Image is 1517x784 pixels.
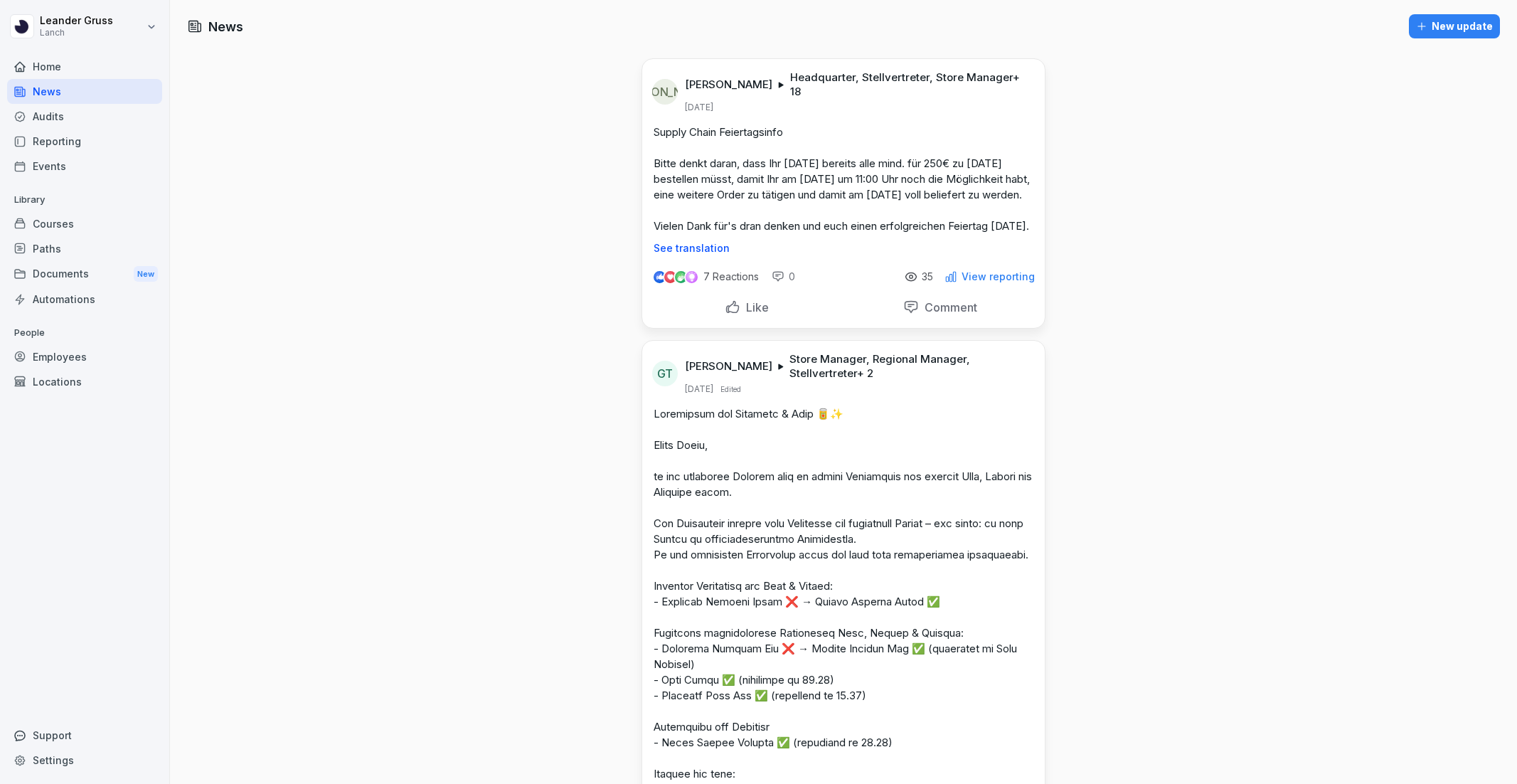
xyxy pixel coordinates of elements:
[7,236,162,261] a: Paths
[7,287,162,312] a: Automations
[7,189,162,211] p: Library
[7,723,162,748] div: Support
[7,261,162,287] div: Documents
[685,78,772,92] p: [PERSON_NAME]
[654,271,666,282] img: like
[675,271,687,283] img: celebrate
[208,17,243,36] h1: News
[652,361,678,386] div: GT
[7,211,162,236] a: Courses
[686,270,698,283] img: inspiring
[7,369,162,394] a: Locations
[7,129,162,154] a: Reporting
[134,266,158,282] div: New
[654,243,1033,254] p: See translation
[7,748,162,773] a: Settings
[40,28,113,38] p: Lanch
[7,344,162,369] a: Employees
[7,154,162,179] a: Events
[654,125,1033,234] p: Supply Chain Feiertagsinfo Bitte denkt daran, dass Ihr [DATE] bereits alle mind. für 250€ zu [DAT...
[7,54,162,79] a: Home
[919,300,977,314] p: Comment
[703,271,759,282] p: 7 Reactions
[772,270,795,284] div: 0
[740,300,769,314] p: Like
[720,383,741,395] p: Edited
[962,271,1035,282] p: View reporting
[1416,18,1493,34] div: New update
[7,79,162,104] a: News
[685,102,713,113] p: [DATE]
[40,15,113,27] p: Leander Gruss
[1409,14,1500,38] button: New update
[7,261,162,287] a: DocumentsNew
[652,79,678,105] div: [PERSON_NAME]
[790,70,1028,99] p: Headquarter, Stellvertreter, Store Manager + 18
[7,322,162,344] p: People
[685,383,713,395] p: [DATE]
[922,271,933,282] p: 35
[665,272,676,282] img: love
[7,104,162,129] a: Audits
[685,359,772,374] p: [PERSON_NAME]
[789,352,1028,381] p: Store Manager, Regional Manager, Stellvertreter + 2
